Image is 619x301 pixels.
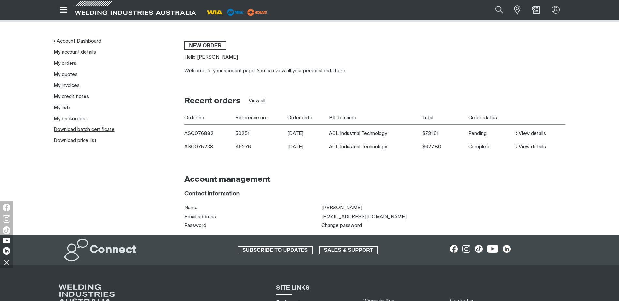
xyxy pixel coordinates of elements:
[321,223,362,228] a: Change password
[54,83,80,88] a: My invoices
[184,41,226,50] a: New order
[422,144,441,149] span: $627.80
[3,247,10,255] img: LinkedIn
[238,246,312,254] span: SUBSCRIBE TO UPDATES
[287,111,329,125] th: Order date
[249,97,265,105] a: View all orders
[422,131,439,136] span: $731.61
[468,140,516,153] td: Complete
[516,143,546,150] a: View details of Order ASO075233
[54,72,78,77] a: My quotes
[287,125,329,140] td: [DATE]
[468,125,516,140] td: Pending
[184,221,321,230] th: Password
[245,10,269,15] a: miller
[516,130,546,137] a: View details of Order ASO076882
[184,191,240,197] span: Contact information
[329,125,423,140] td: ACL Industrial Technology
[238,246,313,254] a: SUBSCRIBE TO UPDATES
[90,243,137,257] h2: Connect
[184,175,565,185] h2: Account management
[3,238,10,243] img: YouTube
[321,203,565,212] td: [PERSON_NAME]
[3,215,10,223] img: Instagram
[321,212,565,222] td: [EMAIL_ADDRESS][DOMAIN_NAME]
[468,111,516,125] th: Order status
[287,140,329,153] td: [DATE]
[235,125,287,140] td: 50251
[1,257,12,268] img: hide socials
[184,140,236,153] th: ASO075233
[480,3,510,17] input: Product name or item number...
[54,138,96,143] a: Download price list
[54,61,76,66] a: My orders
[54,38,101,44] a: Account Dashboard
[54,50,96,55] a: My account details
[319,246,378,254] a: SALES & SUPPORT
[235,111,287,125] th: Reference no.
[422,111,468,125] th: Total
[531,6,541,14] a: Shopping cart (0 product(s))
[184,125,236,140] th: ASO076882
[184,212,321,222] th: Email address
[329,111,423,125] th: Bill-to name
[320,246,378,254] span: SALES & SUPPORT
[54,127,115,132] a: Download batch certificate
[3,226,10,234] img: TikTok
[184,67,565,75] div: Welcome to your account page. You can view all your personal data here.
[488,3,510,17] button: Search products
[54,36,174,147] nav: My account
[276,285,310,291] span: SITE LINKS
[184,203,321,212] th: Name
[184,96,240,106] h2: Recent orders
[3,204,10,211] img: Facebook
[235,140,287,153] td: 49276
[185,41,226,50] span: New order
[245,7,269,17] img: miller
[184,54,565,61] p: Hello [PERSON_NAME]
[184,111,236,125] th: Order no.
[54,94,89,99] a: My credit notes
[329,140,423,153] td: ACL Industrial Technology
[54,116,87,121] a: My backorders
[54,105,71,110] a: My lists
